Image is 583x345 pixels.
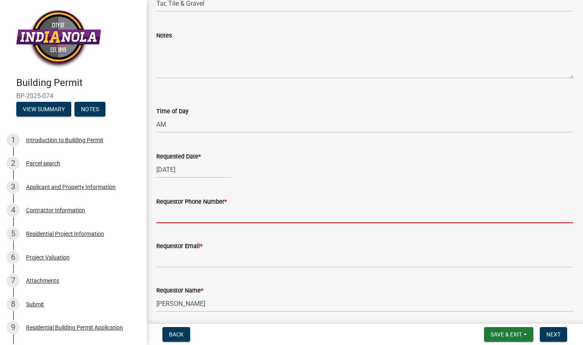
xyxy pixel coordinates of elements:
[26,301,44,307] div: Submit
[156,288,203,294] label: Requestor Name
[169,331,184,338] span: Back
[540,327,567,342] button: Next
[156,33,172,39] label: Notes
[26,137,103,143] div: Introduction to Building Permit
[16,92,130,100] span: BP-2025-074
[491,331,522,338] span: Save & Exit
[16,9,101,68] img: City of Indianola, Iowa
[156,154,201,160] label: Requested Date
[16,77,140,89] h4: Building Permit
[7,134,20,147] div: 1
[7,227,20,240] div: 5
[26,231,104,237] div: Residential Project Information
[16,106,71,113] wm-modal-confirm: Summary
[7,298,20,311] div: 8
[7,274,20,287] div: 7
[16,102,71,116] button: View Summary
[156,244,202,249] label: Requestor Email
[7,180,20,193] div: 3
[26,184,116,190] div: Applicant and Property Information
[162,327,190,342] button: Back
[26,160,60,166] div: Parcel search
[7,204,20,217] div: 4
[7,321,20,334] div: 9
[26,325,123,330] div: Residential Building Permit Application
[484,327,533,342] button: Save & Exit
[75,102,105,116] button: Notes
[75,106,105,113] wm-modal-confirm: Notes
[7,157,20,170] div: 2
[26,278,59,283] div: Attachments
[156,199,227,205] label: Requestor Phone Number
[7,251,20,264] div: 6
[156,161,231,178] input: mm/dd/yyyy
[26,255,70,260] div: Project Valuation
[546,331,561,338] span: Next
[26,207,85,213] div: Contractor Information
[156,109,188,114] label: Time of Day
